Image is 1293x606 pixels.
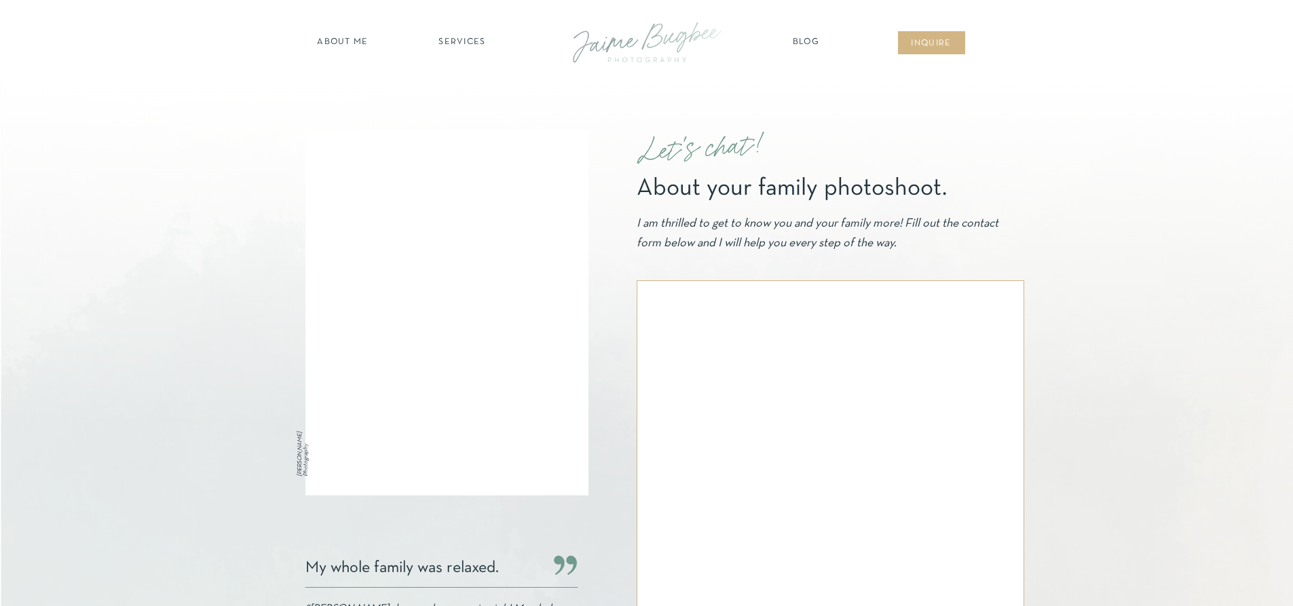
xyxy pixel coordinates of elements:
[789,36,823,50] a: Blog
[305,558,540,585] p: My whole family was relaxed.
[904,37,959,51] a: inqUIre
[636,116,881,181] p: Let's chat!
[314,36,373,50] a: about ME
[637,176,1009,197] h1: About your family photoshoot.
[637,218,998,249] i: I am thrilled to get to know you and your family more! Fill out the contact form below and I will...
[424,36,501,50] a: SERVICES
[297,432,309,476] i: [PERSON_NAME] Photography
